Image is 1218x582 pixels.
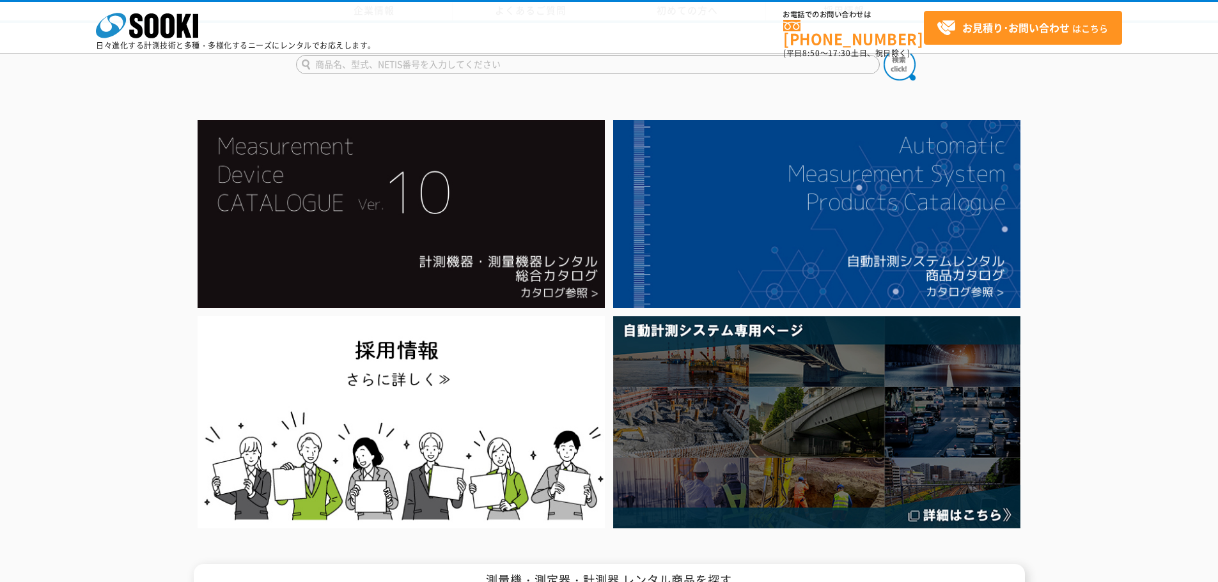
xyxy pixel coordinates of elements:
[828,47,851,59] span: 17:30
[96,42,376,49] p: 日々進化する計測技術と多種・多様化するニーズにレンタルでお応えします。
[296,55,880,74] input: 商品名、型式、NETIS番号を入力してください
[802,47,820,59] span: 8:50
[613,316,1020,528] img: 自動計測システム専用ページ
[783,20,924,46] a: [PHONE_NUMBER]
[937,19,1108,38] span: はこちら
[962,20,1070,35] strong: お見積り･お問い合わせ
[613,120,1020,308] img: 自動計測システムカタログ
[198,316,605,528] img: SOOKI recruit
[198,120,605,308] img: Catalog Ver10
[924,11,1122,45] a: お見積り･お問い合わせはこちら
[783,47,910,59] span: (平日 ～ 土日、祝日除く)
[884,49,916,80] img: btn_search.png
[783,11,924,19] span: お電話でのお問い合わせは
